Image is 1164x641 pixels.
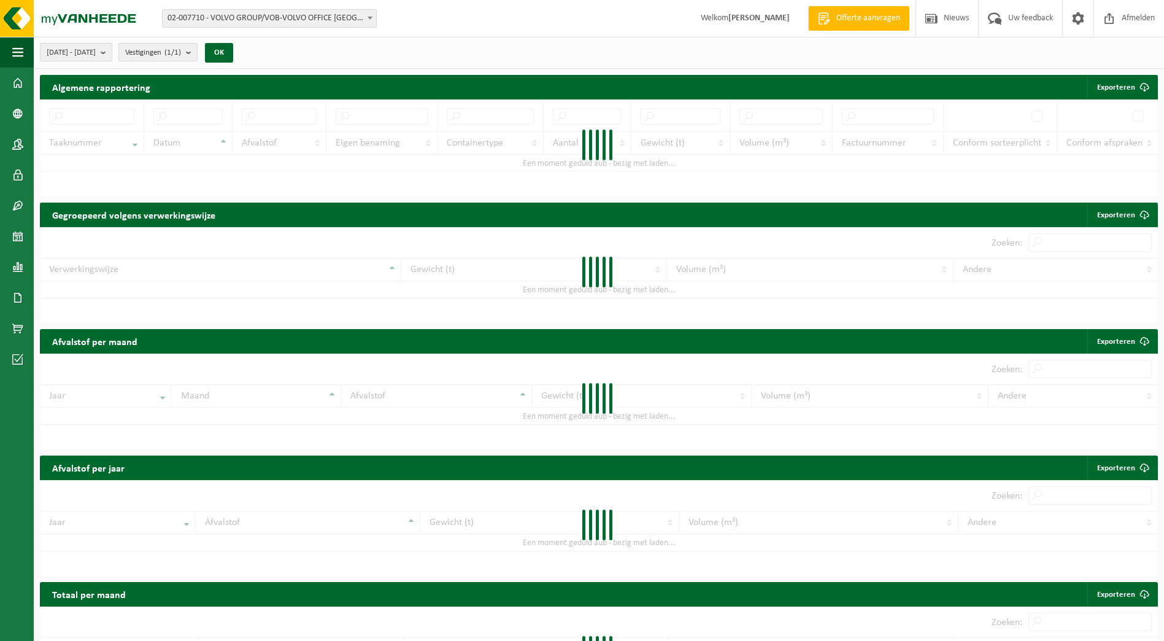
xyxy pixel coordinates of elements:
a: Exporteren [1087,456,1157,480]
h2: Totaal per maand [40,582,138,606]
h2: Afvalstof per maand [40,329,150,353]
a: Exporteren [1087,203,1157,227]
h2: Afvalstof per jaar [40,456,137,480]
strong: [PERSON_NAME] [728,14,790,23]
a: Offerte aanvragen [808,6,909,31]
count: (1/1) [164,49,181,56]
span: [DATE] - [DATE] [47,44,96,62]
button: Exporteren [1087,75,1157,99]
a: Exporteren [1087,329,1157,354]
span: 02-007710 - VOLVO GROUP/VOB-VOLVO OFFICE BRUSSELS - BERCHEM-SAINTE-AGATHE [162,9,377,28]
span: Offerte aanvragen [833,12,903,25]
span: 02-007710 - VOLVO GROUP/VOB-VOLVO OFFICE BRUSSELS - BERCHEM-SAINTE-AGATHE [163,10,376,27]
button: OK [205,43,233,63]
h2: Algemene rapportering [40,75,163,99]
h2: Gegroepeerd volgens verwerkingswijze [40,203,228,227]
button: [DATE] - [DATE] [40,43,112,61]
a: Exporteren [1087,582,1157,607]
span: Vestigingen [125,44,181,62]
button: Vestigingen(1/1) [118,43,198,61]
